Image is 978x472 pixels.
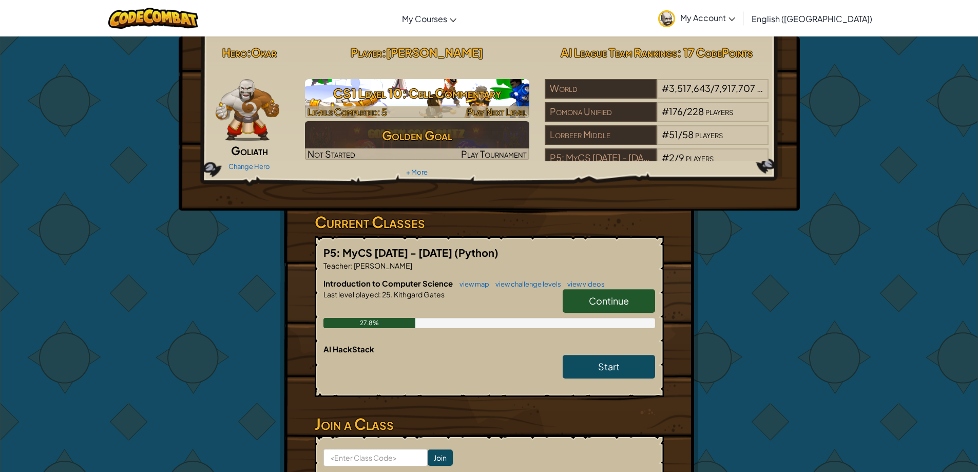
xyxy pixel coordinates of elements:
[323,261,351,270] span: Teacher
[658,10,675,27] img: avatar
[351,45,382,60] span: Player
[406,168,428,176] a: + More
[305,79,529,118] a: Play Next Level
[323,449,428,466] input: <Enter Class Code>
[677,45,753,60] span: : 17 CodePoints
[545,125,657,145] div: Lorbeer Middle
[428,449,453,466] input: Join
[461,148,527,160] span: Play Tournament
[305,79,529,118] img: CS1 Level 10: Cell Commentary
[222,45,247,60] span: Hero
[454,246,498,259] span: (Python)
[683,105,687,117] span: /
[562,280,605,288] a: view videos
[682,128,694,140] span: 58
[402,13,447,24] span: My Courses
[705,105,733,117] span: players
[467,106,527,118] span: Play Next Level
[589,295,629,307] span: Continue
[323,344,374,354] span: AI HackStack
[669,105,683,117] span: 176
[305,121,529,160] a: Golden GoalNot StartedPlay Tournament
[680,12,735,23] span: My Account
[545,148,657,168] div: P5: MyCS [DATE] - [DATE]
[545,158,769,170] a: P5: MyCS [DATE] - [DATE]#2/9players
[686,152,714,163] span: players
[308,106,387,118] span: Levels Completed: 5
[454,280,489,288] a: view map
[598,361,620,372] span: Start
[561,45,677,60] span: AI League Team Rankings
[695,128,723,140] span: players
[715,82,755,94] span: 7,917,707
[711,82,715,94] span: /
[323,318,416,328] div: 27.8%
[323,290,379,299] span: Last level played
[662,82,669,94] span: #
[669,152,675,163] span: 2
[382,45,386,60] span: :
[247,45,251,60] span: :
[251,45,277,60] span: Okar
[746,5,877,32] a: English ([GEOGRAPHIC_DATA])
[545,89,769,101] a: World#3,517,643/7,917,707players
[315,412,664,436] h3: Join a Class
[687,105,704,117] span: 228
[351,261,353,270] span: :
[305,124,529,147] h3: Golden Goal
[545,79,657,99] div: World
[653,2,740,34] a: My Account
[545,102,657,122] div: Pomona Unified
[315,211,664,234] h3: Current Classes
[231,143,268,158] span: Goliath
[679,152,684,163] span: 9
[381,290,393,299] span: 25.
[308,148,355,160] span: Not Started
[323,246,454,259] span: P5: MyCS [DATE] - [DATE]
[323,278,454,288] span: Introduction to Computer Science
[662,128,669,140] span: #
[393,290,445,299] span: Kithgard Gates
[662,152,669,163] span: #
[108,8,198,29] img: CodeCombat logo
[305,121,529,160] img: Golden Goal
[545,112,769,124] a: Pomona Unified#176/228players
[397,5,462,32] a: My Courses
[563,355,655,379] a: Start
[379,290,381,299] span: :
[228,162,270,171] a: Change Hero
[353,261,412,270] span: [PERSON_NAME]
[490,280,561,288] a: view challenge levels
[752,13,872,24] span: English ([GEOGRAPHIC_DATA])
[669,128,678,140] span: 51
[545,135,769,147] a: Lorbeer Middle#51/58players
[662,105,669,117] span: #
[216,79,280,141] img: goliath-pose.png
[669,82,711,94] span: 3,517,643
[305,82,529,105] h3: CS1 Level 10: Cell Commentary
[675,152,679,163] span: /
[678,128,682,140] span: /
[386,45,483,60] span: [PERSON_NAME]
